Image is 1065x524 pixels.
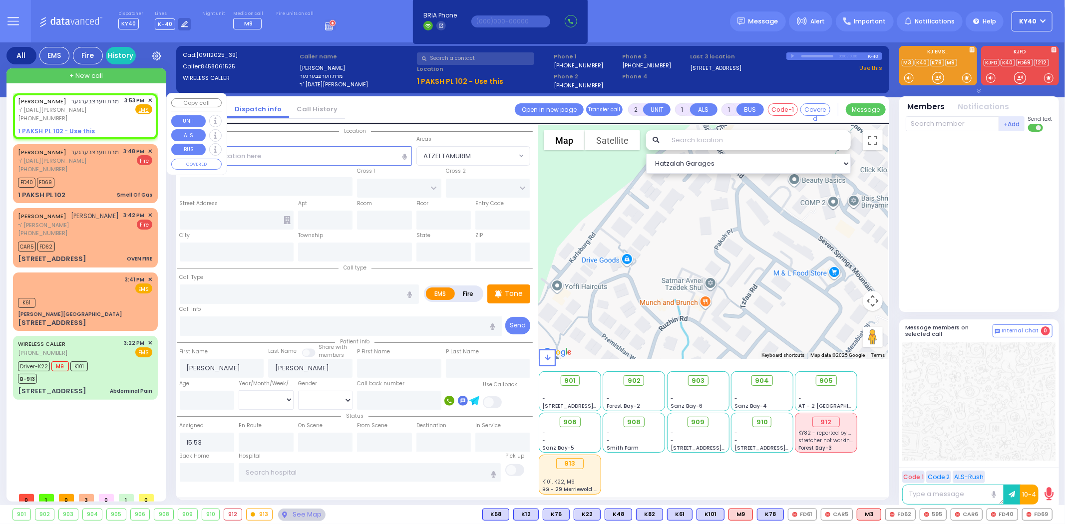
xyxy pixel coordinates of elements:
div: 910 [202,509,220,520]
span: K101, K22, M9 [543,478,575,486]
div: 912 [224,509,242,520]
span: - [607,387,610,395]
div: Smell Of Gas [117,191,152,199]
div: BLS [757,509,784,521]
a: Dispatch info [227,104,289,114]
div: All [6,47,36,64]
label: Night unit [202,11,225,17]
span: [09112025_39] [196,51,238,59]
label: Turn off text [1028,123,1044,133]
img: red-radio-icon.svg [955,512,960,517]
span: 8458061525 [201,62,235,70]
button: Map camera controls [863,291,883,311]
label: [PHONE_NUMBER] [622,61,672,69]
span: + New call [69,71,103,81]
a: Use this [859,64,882,72]
div: BLS [513,509,539,521]
div: 906 [131,509,150,520]
div: K48 [605,509,632,521]
button: Copy call [171,98,222,108]
div: 904 [83,509,102,520]
div: K61 [667,509,693,521]
span: - [543,387,546,395]
label: Last 3 location [691,52,786,61]
label: On Scene [298,422,323,430]
span: 0 [1041,326,1050,335]
input: Search location [665,130,850,150]
u: EMS [139,106,149,114]
div: [PERSON_NAME][GEOGRAPHIC_DATA] [18,310,122,318]
span: K101 [70,361,88,371]
button: UNIT [171,115,206,127]
u: 1 PAKSH PL 102 - Use this [18,127,95,135]
span: Notifications [915,17,955,26]
button: ALS [171,129,206,141]
span: Phone 2 [554,72,619,81]
button: COVERED [171,159,222,170]
span: KY40 [1020,17,1037,26]
span: Phone 4 [622,72,687,81]
label: Medic on call [233,11,265,17]
div: FD40 [987,509,1018,521]
div: Fire [73,47,103,64]
span: 1 [39,494,54,502]
div: FD62 [885,509,916,521]
span: 906 [563,417,577,427]
span: Send text [1028,115,1053,123]
div: See map [278,509,325,521]
label: Township [298,232,323,240]
span: ר' [DATE][PERSON_NAME] [18,106,119,114]
span: K61 [18,298,35,308]
u: 1 PAKSH PL 102 - Use this [417,76,503,86]
div: [STREET_ADDRESS] [18,386,86,396]
span: Phone 3 [622,52,687,61]
button: Toggle fullscreen view [863,130,883,150]
div: [STREET_ADDRESS] [18,254,86,264]
label: Call back number [357,380,404,388]
button: Show satellite imagery [585,130,640,150]
input: Search hospital [239,463,501,482]
span: KY40 [118,18,139,29]
span: 0 [99,494,114,502]
span: Patient info [335,338,374,345]
label: KJ EMS... [899,49,977,56]
div: K58 [482,509,509,521]
a: K40 [915,59,929,66]
label: Call Type [180,273,204,281]
span: [STREET_ADDRESS][PERSON_NAME] [543,402,637,410]
button: 10-4 [1020,485,1039,505]
label: Use Callback [483,381,517,389]
div: OVEN FIRE [127,255,152,262]
img: Google [541,346,574,359]
img: red-radio-icon.svg [890,512,895,517]
span: - [734,387,737,395]
span: Message [748,16,778,26]
div: 901 [13,509,30,520]
span: ✕ [148,275,152,284]
label: Caller: [183,62,297,71]
span: - [607,429,610,437]
span: Internal Chat [1002,327,1039,334]
label: Lines [155,11,191,17]
span: FD40 [18,178,35,188]
input: Search member [906,116,999,131]
button: Covered [800,103,830,116]
span: - [734,429,737,437]
input: Search a contact [417,52,534,65]
div: CAR6 [951,509,983,521]
span: Location [339,127,371,135]
label: Gender [298,380,317,388]
span: Call type [339,264,371,271]
button: BUS [736,103,764,116]
span: KY82 - reported by KY83 [799,429,861,437]
label: Cross 1 [357,167,375,175]
div: BLS [543,509,570,521]
span: - [543,429,546,437]
label: Room [357,200,372,208]
span: 903 [692,376,705,386]
label: En Route [239,422,262,430]
span: Driver-K22 [18,361,50,371]
a: M9 [945,59,957,66]
button: ALS [690,103,717,116]
span: K-40 [155,18,175,30]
